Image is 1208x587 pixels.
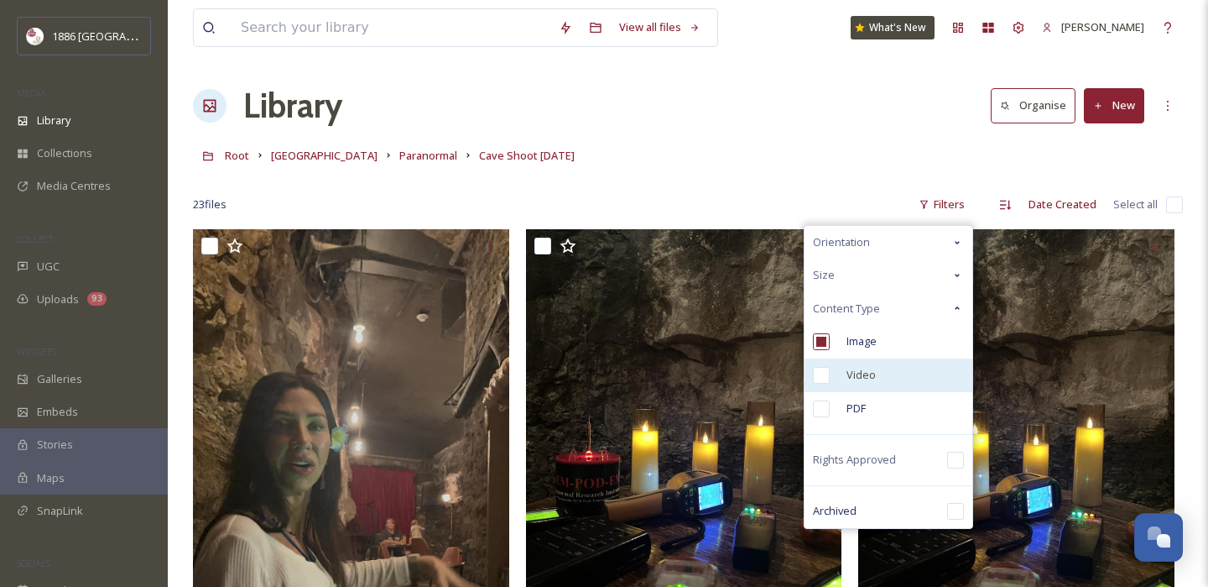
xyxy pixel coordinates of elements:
[846,401,866,417] span: PDF
[1113,197,1158,212] span: Select all
[17,557,50,569] span: SOCIALS
[52,28,185,44] span: 1886 [GEOGRAPHIC_DATA]
[193,197,226,212] span: 23 file s
[479,145,575,165] a: Cave Shoot [DATE]
[910,188,973,221] div: Filters
[399,145,457,165] a: Paranormal
[813,452,896,468] span: Rights Approved
[399,148,457,163] span: Paranormal
[37,404,78,420] span: Embeds
[243,81,342,131] a: Library
[232,9,550,46] input: Search your library
[37,178,111,194] span: Media Centres
[27,28,44,45] img: logos.png
[851,16,935,39] a: What's New
[991,88,1075,123] button: Organise
[87,292,107,306] div: 93
[813,234,870,250] span: Orientation
[17,233,53,245] span: COLLECT
[813,503,857,519] span: Archived
[37,470,65,486] span: Maps
[1020,188,1105,221] div: Date Created
[813,267,835,283] span: Size
[813,301,880,317] span: Content Type
[479,148,575,163] span: Cave Shoot [DATE]
[1061,19,1144,34] span: [PERSON_NAME]
[17,86,46,99] span: MEDIA
[37,291,79,307] span: Uploads
[37,503,83,519] span: SnapLink
[37,145,92,161] span: Collections
[611,11,709,44] a: View all files
[846,367,876,383] span: Video
[225,148,249,163] span: Root
[991,88,1084,123] a: Organise
[1134,513,1183,562] button: Open Chat
[1084,88,1144,123] button: New
[37,259,60,275] span: UGC
[37,437,73,453] span: Stories
[271,148,377,163] span: [GEOGRAPHIC_DATA]
[37,113,70,128] span: Library
[1034,11,1153,44] a: [PERSON_NAME]
[37,371,82,387] span: Galleries
[271,145,377,165] a: [GEOGRAPHIC_DATA]
[846,333,877,349] span: Image
[225,145,249,165] a: Root
[17,345,55,358] span: WIDGETS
